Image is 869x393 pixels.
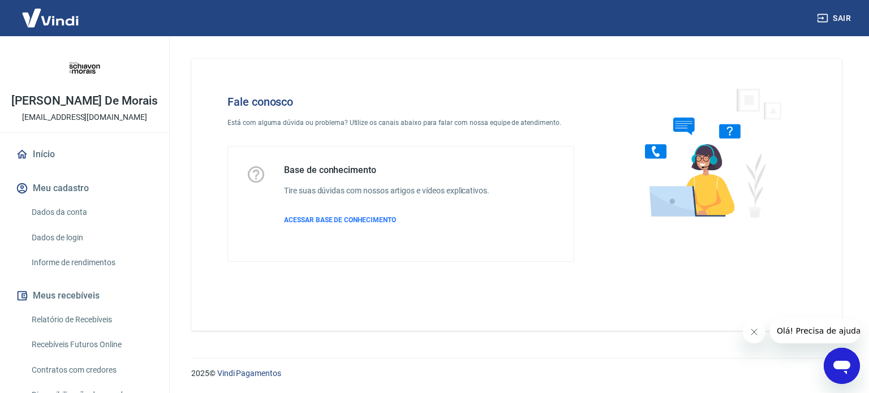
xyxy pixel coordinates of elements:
img: Fale conosco [622,77,794,228]
a: Informe de rendimentos [27,251,156,274]
h4: Fale conosco [227,95,574,109]
a: ACESSAR BASE DE CONHECIMENTO [284,215,489,225]
p: [PERSON_NAME] De Morais [11,95,158,107]
img: 20bd76e1-6be0-43d8-9791-99cd217f318a.jpeg [62,45,107,90]
button: Sair [815,8,855,29]
iframe: Mensagem da empresa [770,318,860,343]
a: Contratos com credores [27,359,156,382]
iframe: Fechar mensagem [743,321,765,343]
p: 2025 © [191,368,842,379]
a: Dados da conta [27,201,156,224]
button: Meus recebíveis [14,283,156,308]
a: Início [14,142,156,167]
h5: Base de conhecimento [284,165,489,176]
a: Dados de login [27,226,156,249]
img: Vindi [14,1,87,35]
h6: Tire suas dúvidas com nossos artigos e vídeos explicativos. [284,185,489,197]
p: Está com alguma dúvida ou problema? Utilize os canais abaixo para falar com nossa equipe de atend... [227,118,574,128]
span: ACESSAR BASE DE CONHECIMENTO [284,216,396,224]
a: Vindi Pagamentos [217,369,281,378]
span: Olá! Precisa de ajuda? [7,8,95,17]
a: Relatório de Recebíveis [27,308,156,331]
iframe: Botão para abrir a janela de mensagens [824,348,860,384]
button: Meu cadastro [14,176,156,201]
p: [EMAIL_ADDRESS][DOMAIN_NAME] [22,111,147,123]
a: Recebíveis Futuros Online [27,333,156,356]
